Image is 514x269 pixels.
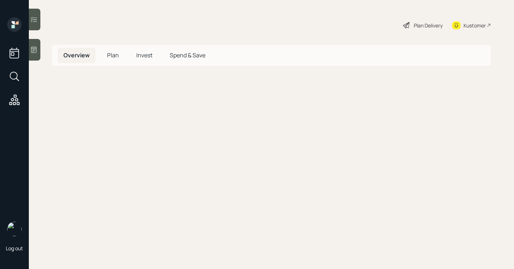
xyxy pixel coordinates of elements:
[136,51,152,59] span: Invest
[7,222,22,236] img: retirable_logo.png
[170,51,205,59] span: Spend & Save
[107,51,119,59] span: Plan
[63,51,90,59] span: Overview
[464,22,486,29] div: Kustomer
[6,245,23,252] div: Log out
[414,22,443,29] div: Plan Delivery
